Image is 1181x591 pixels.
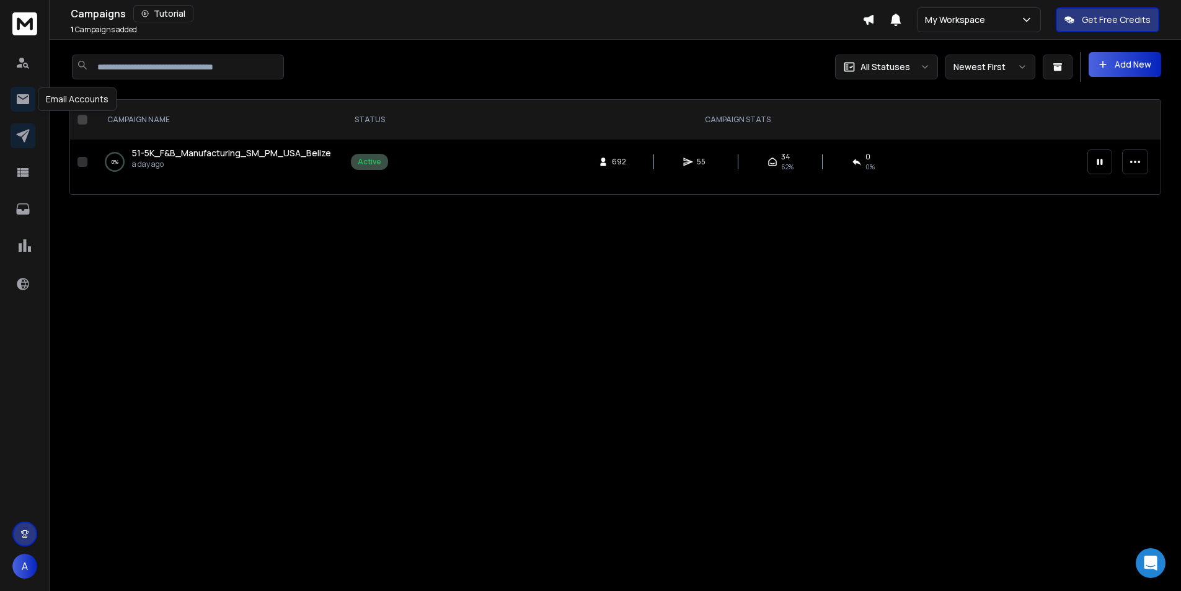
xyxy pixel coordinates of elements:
div: Email Accounts [38,87,117,111]
span: 692 [612,157,626,167]
span: 1 [71,24,74,35]
span: 62 % [781,162,794,172]
th: CAMPAIGN NAME [92,100,343,140]
span: 34 [781,152,790,162]
p: a day ago [132,159,331,169]
p: 0 % [112,156,118,168]
th: CAMPAIGN STATS [396,100,1080,140]
button: A [12,554,37,579]
p: My Workspace [925,14,990,26]
p: All Statuses [860,61,910,73]
p: Campaigns added [71,25,137,35]
span: 0 % [865,162,875,172]
td: 0%51-5K_F&B_Manufacturing_SM_PM_USA_Belizea day ago [92,140,343,184]
button: Tutorial [133,5,193,22]
span: 55 [697,157,709,167]
div: Active [358,157,381,167]
span: 0 [865,152,870,162]
p: Get Free Credits [1082,14,1151,26]
a: 51-5K_F&B_Manufacturing_SM_PM_USA_Belize [132,147,331,159]
button: Newest First [945,55,1035,79]
th: STATUS [343,100,396,140]
button: Add New [1089,52,1161,77]
button: Get Free Credits [1056,7,1159,32]
div: Open Intercom Messenger [1136,548,1166,578]
div: Campaigns [71,5,862,22]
